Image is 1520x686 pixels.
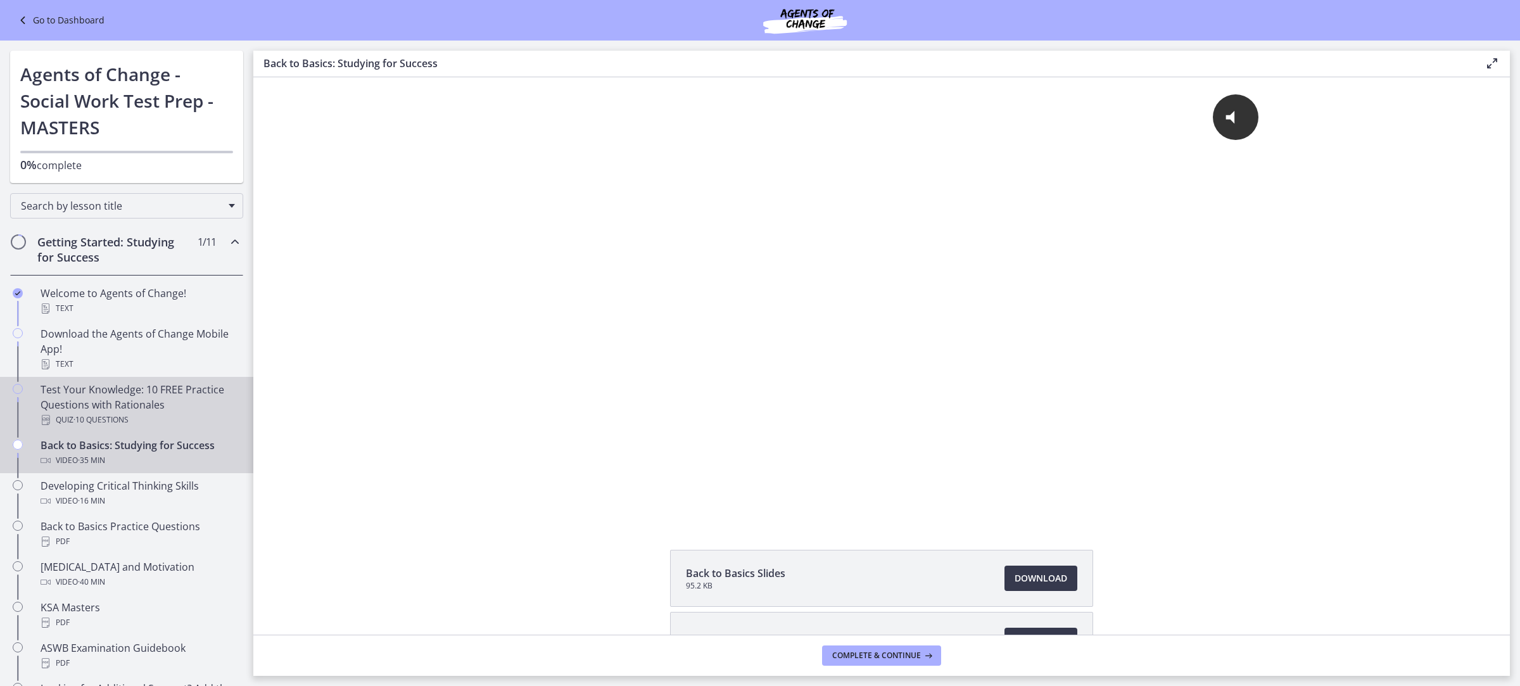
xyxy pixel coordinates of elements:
[253,77,1510,521] iframe: Video Lesson
[729,5,881,35] img: Agents of Change
[41,640,238,671] div: ASWB Examination Guidebook
[41,519,238,549] div: Back to Basics Practice Questions
[1004,628,1077,653] a: Download
[41,559,238,590] div: [MEDICAL_DATA] and Motivation
[41,412,238,428] div: Quiz
[15,13,104,28] a: Go to Dashboard
[20,61,233,141] h1: Agents of Change - Social Work Test Prep - MASTERS
[37,234,192,265] h2: Getting Started: Studying for Success
[686,633,785,648] span: Study Plan Template
[10,193,243,219] div: Search by lesson title
[78,493,105,509] span: · 16 min
[41,493,238,509] div: Video
[41,326,238,372] div: Download the Agents of Change Mobile App!
[13,288,23,298] i: Completed
[686,566,785,581] span: Back to Basics Slides
[41,382,238,428] div: Test Your Knowledge: 10 FREE Practice Questions with Rationales
[822,645,941,666] button: Complete & continue
[41,453,238,468] div: Video
[41,478,238,509] div: Developing Critical Thinking Skills
[41,438,238,468] div: Back to Basics: Studying for Success
[41,656,238,671] div: PDF
[78,575,105,590] span: · 40 min
[41,534,238,549] div: PDF
[20,157,233,173] p: complete
[263,56,1464,71] h3: Back to Basics: Studying for Success
[1015,571,1067,586] span: Download
[41,575,238,590] div: Video
[41,615,238,630] div: PDF
[41,600,238,630] div: KSA Masters
[686,581,785,591] span: 95.2 KB
[78,453,105,468] span: · 35 min
[41,301,238,316] div: Text
[41,357,238,372] div: Text
[41,286,238,316] div: Welcome to Agents of Change!
[832,651,921,661] span: Complete & continue
[1004,566,1077,591] a: Download
[20,157,37,172] span: 0%
[73,412,129,428] span: · 10 Questions
[198,234,216,250] span: 1 / 11
[1015,633,1067,648] span: Download
[21,199,222,213] span: Search by lesson title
